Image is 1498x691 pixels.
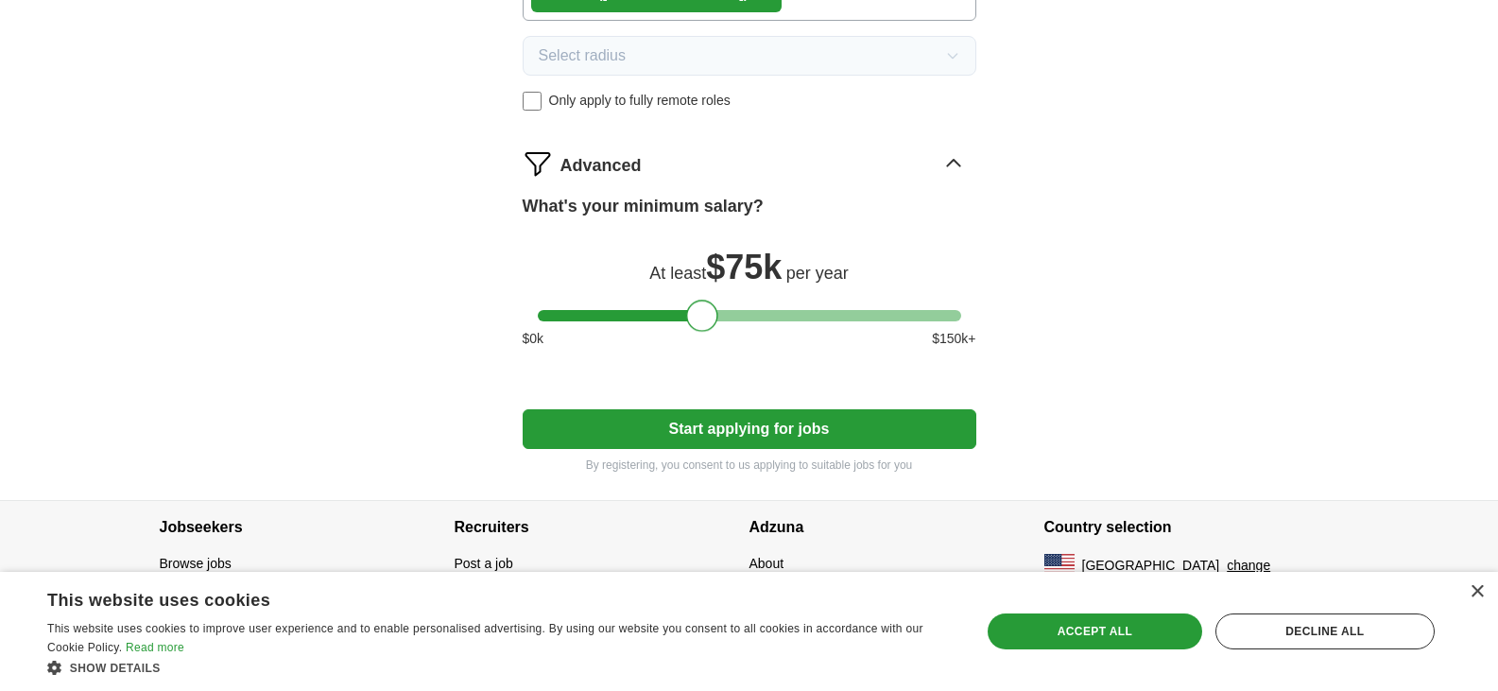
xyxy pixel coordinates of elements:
a: Read more, opens a new window [126,641,184,654]
span: This website uses cookies to improve user experience and to enable personalised advertising. By u... [47,622,923,654]
span: $ 75k [706,248,782,286]
div: Decline all [1215,613,1435,649]
span: At least [649,264,706,283]
label: What's your minimum salary? [523,194,764,219]
button: Select radius [523,36,976,76]
a: Browse jobs [160,556,232,571]
div: This website uses cookies [47,583,906,612]
h4: Country selection [1044,501,1339,554]
span: Advanced [560,153,642,179]
span: Select radius [539,44,627,67]
button: Start applying for jobs [523,409,976,449]
span: $ 150 k+ [932,329,975,349]
span: per year [786,264,849,283]
button: change [1227,556,1270,576]
div: Close [1470,585,1484,599]
span: Show details [70,662,161,675]
div: Show details [47,658,954,677]
a: About [749,556,784,571]
img: US flag [1044,554,1075,577]
span: [GEOGRAPHIC_DATA] [1082,556,1220,576]
a: Post a job [455,556,513,571]
span: $ 0 k [523,329,544,349]
p: By registering, you consent to us applying to suitable jobs for you [523,457,976,474]
div: Accept all [988,613,1202,649]
span: Only apply to fully remote roles [549,91,731,111]
input: Only apply to fully remote roles [523,92,542,111]
img: filter [523,148,553,179]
